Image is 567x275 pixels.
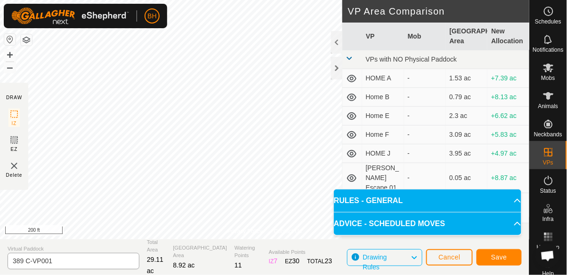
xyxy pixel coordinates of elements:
[11,8,129,24] img: Gallagher Logo
[445,126,487,144] td: 3.09 ac
[362,23,404,50] th: VP
[534,132,562,137] span: Neckbands
[543,216,554,222] span: Infra
[404,23,446,50] th: Mob
[362,126,404,144] td: Home F
[269,248,332,256] span: Available Points
[362,107,404,126] td: Home E
[8,245,139,253] span: Virtual Paddock
[408,73,442,83] div: -
[538,103,559,109] span: Animals
[274,227,302,236] a: Contact Us
[285,256,300,266] div: EZ
[487,144,529,163] td: +4.97 ac
[235,261,242,269] span: 11
[363,253,387,271] span: Drawing Rules
[21,34,32,46] button: Map Layers
[362,69,404,88] td: HOME A
[533,47,564,53] span: Notifications
[445,144,487,163] td: 3.95 ac
[445,23,487,50] th: [GEOGRAPHIC_DATA] Area
[408,130,442,140] div: -
[334,189,521,212] p-accordion-header: RULES - GENERAL
[147,238,166,254] span: Total Area
[334,212,521,235] p-accordion-header: ADVICE - SCHEDULED MOVES
[535,19,561,24] span: Schedules
[445,88,487,107] td: 0.79 ac
[325,257,332,265] span: 23
[426,249,473,266] button: Cancel
[487,107,529,126] td: +6.62 ac
[408,92,442,102] div: -
[334,195,403,206] span: RULES - GENERAL
[487,126,529,144] td: +5.83 ac
[147,11,156,21] span: BH
[537,244,560,250] span: Heatmap
[307,256,332,266] div: TOTAL
[173,244,227,259] span: [GEOGRAPHIC_DATA] Area
[6,172,23,179] span: Delete
[348,6,529,17] h2: VP Area Comparison
[362,163,404,193] td: [PERSON_NAME] Escape 01
[477,249,522,266] button: Save
[543,160,553,165] span: VPs
[491,253,507,261] span: Save
[274,257,278,265] span: 7
[487,69,529,88] td: +7.39 ac
[408,149,442,158] div: -
[487,88,529,107] td: +8.13 ac
[6,94,22,101] div: DRAW
[4,34,16,45] button: Reset Map
[269,256,277,266] div: IZ
[445,107,487,126] td: 2.3 ac
[487,163,529,193] td: +8.87 ac
[173,261,195,269] span: 8.92 ac
[4,62,16,73] button: –
[366,55,457,63] span: VPs with NO Physical Paddock
[540,188,556,194] span: Status
[292,257,300,265] span: 30
[445,69,487,88] td: 1.53 ac
[408,111,442,121] div: -
[235,244,261,259] span: Watering Points
[4,49,16,61] button: +
[227,227,263,236] a: Privacy Policy
[12,120,17,127] span: IZ
[408,173,442,183] div: -
[542,75,555,81] span: Mobs
[487,23,529,50] th: New Allocation
[535,243,560,268] div: Open chat
[362,88,404,107] td: Home B
[147,256,163,275] span: 29.11 ac
[334,218,445,229] span: ADVICE - SCHEDULED MOVES
[8,160,20,172] img: VP
[362,144,404,163] td: HOME J
[11,146,18,153] span: EZ
[438,253,461,261] span: Cancel
[445,163,487,193] td: 0.05 ac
